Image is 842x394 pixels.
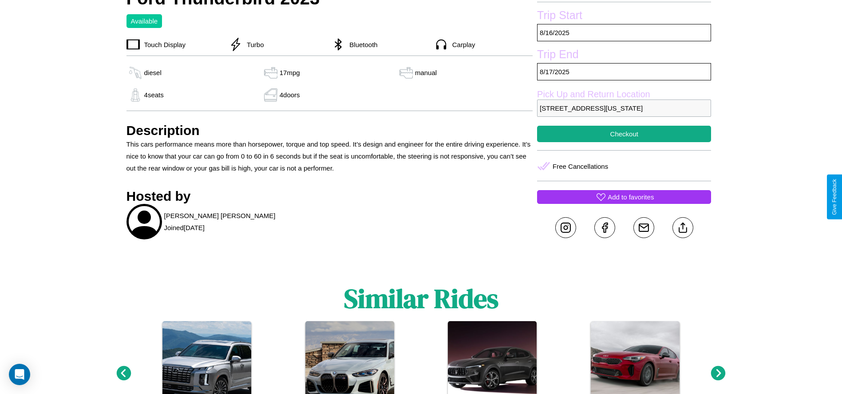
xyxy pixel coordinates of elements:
img: gas [126,88,144,102]
img: gas [262,66,280,80]
p: Joined [DATE] [164,222,205,234]
p: Add to favorites [608,191,654,203]
button: Checkout [537,126,711,142]
p: 4 seats [144,89,164,101]
div: Give Feedback [831,179,838,215]
img: gas [126,66,144,80]
img: gas [397,66,415,80]
p: Carplay [448,39,475,51]
p: [STREET_ADDRESS][US_STATE] [537,99,711,117]
h3: Hosted by [126,189,533,204]
img: gas [262,88,280,102]
h3: Description [126,123,533,138]
p: Touch Display [140,39,186,51]
h1: Similar Rides [344,280,498,317]
p: 4 doors [280,89,300,101]
p: This cars performance means more than horsepower, torque and top speed. It’s design and engineer ... [126,138,533,174]
p: Available [131,15,158,27]
p: 8 / 16 / 2025 [537,24,711,41]
p: [PERSON_NAME] [PERSON_NAME] [164,210,276,222]
button: Add to favorites [537,190,711,204]
label: Pick Up and Return Location [537,89,711,99]
div: Open Intercom Messenger [9,364,30,385]
p: Bluetooth [345,39,377,51]
p: diesel [144,67,162,79]
p: 17 mpg [280,67,300,79]
label: Trip Start [537,9,711,24]
p: 8 / 17 / 2025 [537,63,711,80]
p: Free Cancellations [553,160,608,172]
p: Turbo [242,39,264,51]
label: Trip End [537,48,711,63]
p: manual [415,67,437,79]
